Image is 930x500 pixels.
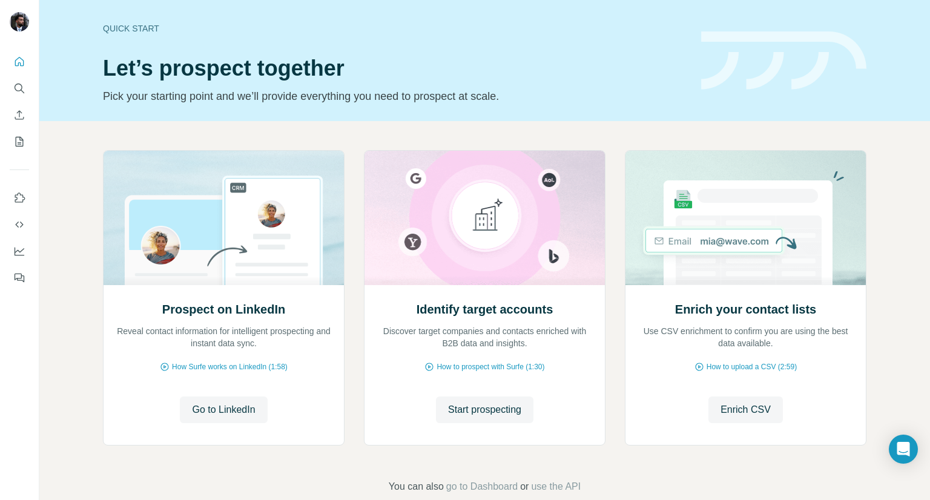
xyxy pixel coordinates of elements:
img: banner [701,31,866,90]
img: Prospect on LinkedIn [103,151,345,285]
span: or [520,479,529,494]
p: Reveal contact information for intelligent prospecting and instant data sync. [116,325,332,349]
button: Use Surfe on LinkedIn [10,187,29,209]
span: How to upload a CSV (2:59) [707,361,797,372]
div: Quick start [103,22,687,35]
button: Quick start [10,51,29,73]
button: Feedback [10,267,29,289]
button: Start prospecting [436,396,533,423]
span: How to prospect with Surfe (1:30) [437,361,544,372]
img: Enrich your contact lists [625,151,866,285]
p: Use CSV enrichment to confirm you are using the best data available. [638,325,854,349]
button: Enrich CSV [708,396,783,423]
span: Start prospecting [448,403,521,417]
button: Dashboard [10,240,29,262]
button: go to Dashboard [446,479,518,494]
p: Discover target companies and contacts enriched with B2B data and insights. [377,325,593,349]
button: Go to LinkedIn [180,396,267,423]
img: Avatar [10,12,29,31]
span: Enrich CSV [721,403,771,417]
p: Pick your starting point and we’ll provide everything you need to prospect at scale. [103,88,687,105]
button: use the API [531,479,581,494]
button: Use Surfe API [10,214,29,235]
div: Open Intercom Messenger [889,435,918,464]
h2: Enrich your contact lists [675,301,816,318]
span: You can also [389,479,444,494]
h2: Identify target accounts [417,301,553,318]
button: My lists [10,131,29,153]
span: How Surfe works on LinkedIn (1:58) [172,361,288,372]
button: Search [10,77,29,99]
h2: Prospect on LinkedIn [162,301,285,318]
img: Identify target accounts [364,151,605,285]
button: Enrich CSV [10,104,29,126]
h1: Let’s prospect together [103,56,687,81]
span: Go to LinkedIn [192,403,255,417]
